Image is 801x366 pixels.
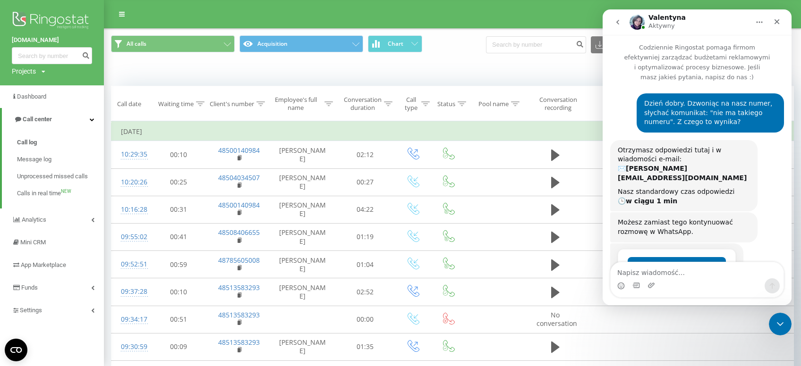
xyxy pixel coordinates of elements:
[121,310,140,329] div: 09:34:17
[17,189,61,198] span: Calls in real time
[336,223,395,250] td: 01:19
[591,36,642,53] button: Export
[21,284,38,291] span: Funds
[12,35,92,45] a: [DOMAIN_NAME]
[12,67,36,76] div: Projects
[336,333,395,360] td: 01:35
[537,310,577,328] span: No conversation
[149,306,208,333] td: 00:51
[17,155,51,164] span: Message log
[20,239,46,246] span: Mini CRM
[535,96,581,112] div: Conversation recording
[17,151,104,168] a: Message log
[218,200,260,209] a: 48500140984
[121,338,140,356] div: 09:30:59
[127,40,146,48] span: All calls
[218,338,260,347] a: 48513583293
[486,36,586,53] input: Search by number
[121,145,140,164] div: 10:29:35
[17,172,88,181] span: Unprocessed missed calls
[218,146,260,155] a: 48500140984
[270,333,336,360] td: [PERSON_NAME]
[121,255,140,274] div: 09:52:51
[388,41,403,47] span: Chart
[336,251,395,278] td: 01:04
[149,278,208,306] td: 00:10
[149,168,208,196] td: 00:25
[218,228,260,237] a: 48508406655
[239,35,363,52] button: Acquisition
[149,251,208,278] td: 00:59
[17,134,104,151] a: Call log
[23,116,52,123] span: Call center
[149,196,208,223] td: 00:31
[12,47,92,64] input: Search by number
[336,168,395,196] td: 00:27
[117,100,141,108] div: Call date
[121,283,140,301] div: 09:37:28
[336,141,395,168] td: 02:12
[403,96,419,112] div: Call type
[121,200,140,219] div: 10:16:28
[218,173,260,182] a: 48504034507
[336,196,395,223] td: 04:22
[368,35,422,52] button: Chart
[2,108,104,131] a: Call center
[603,9,792,305] iframe: Intercom live chat
[121,228,140,246] div: 09:55:02
[270,278,336,306] td: [PERSON_NAME]
[344,96,382,112] div: Conversation duration
[336,278,395,306] td: 02:52
[336,306,395,333] td: 00:00
[12,9,92,33] img: Ringostat logo
[437,100,455,108] div: Status
[769,313,792,335] iframe: Intercom live chat
[121,173,140,191] div: 10:20:26
[149,333,208,360] td: 00:09
[210,100,254,108] div: Client's number
[20,307,42,314] span: Settings
[218,310,260,319] a: 48513583293
[17,93,46,100] span: Dashboard
[478,100,509,108] div: Pool name
[17,185,104,202] a: Calls in real timeNEW
[22,216,46,223] span: Analytics
[17,168,104,185] a: Unprocessed missed calls
[270,196,336,223] td: [PERSON_NAME]
[149,223,208,250] td: 00:41
[270,141,336,168] td: [PERSON_NAME]
[17,138,37,147] span: Call log
[218,256,260,265] a: 48785605008
[149,141,208,168] td: 00:10
[270,223,336,250] td: [PERSON_NAME]
[270,168,336,196] td: [PERSON_NAME]
[5,339,27,361] button: Open CMP widget
[158,100,194,108] div: Waiting time
[218,283,260,292] a: 48513583293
